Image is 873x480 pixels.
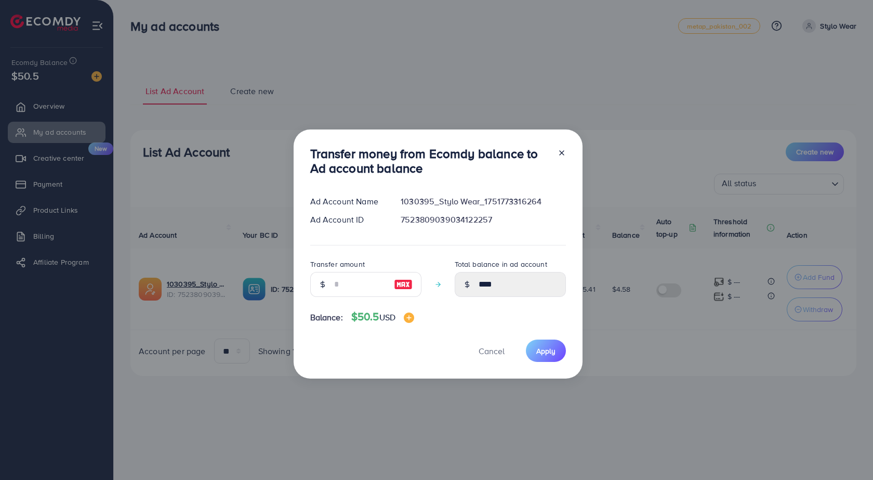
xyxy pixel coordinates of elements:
[302,196,393,207] div: Ad Account Name
[392,214,574,226] div: 7523809039034122257
[829,433,865,472] iframe: Chat
[302,214,393,226] div: Ad Account ID
[536,346,555,356] span: Apply
[455,259,547,269] label: Total balance in ad account
[310,146,549,176] h3: Transfer money from Ecomdy balance to Ad account balance
[310,259,365,269] label: Transfer amount
[394,278,413,291] img: image
[404,313,414,323] img: image
[392,196,574,207] div: 1030395_Stylo Wear_1751773316264
[310,312,343,323] span: Balance:
[351,310,414,323] h4: $50.5
[526,340,566,362] button: Apply
[466,340,518,362] button: Cancel
[479,345,505,357] span: Cancel
[379,312,395,323] span: USD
